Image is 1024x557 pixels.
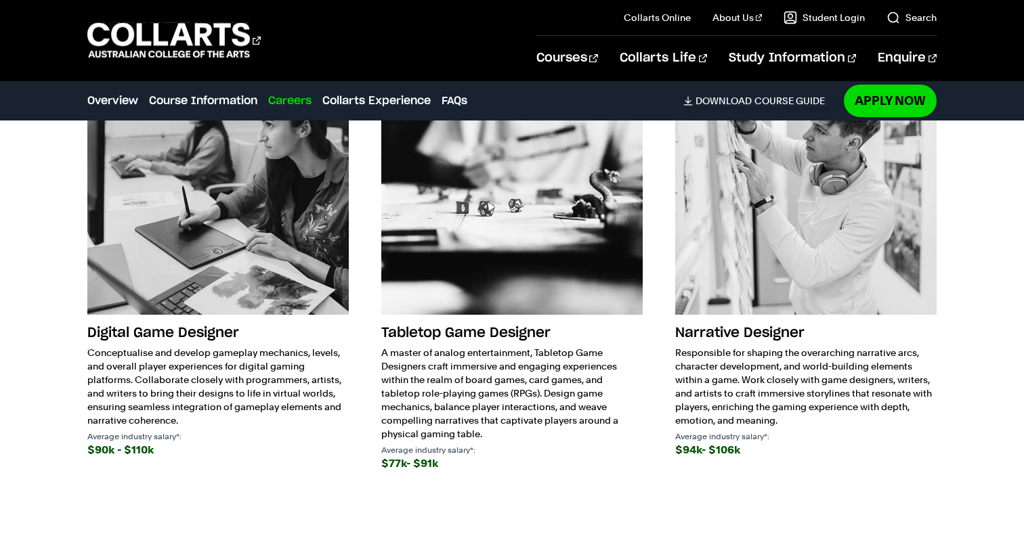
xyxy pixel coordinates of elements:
[87,432,349,441] p: Average industry salary*:
[878,36,937,81] a: Enquire
[381,446,643,454] p: Average industry salary*:
[268,93,312,109] a: Careers
[87,21,261,60] div: Go to homepage
[381,454,643,473] div: $77k- $91k
[675,346,937,427] p: Responsible for shaping the overarching narrative arcs, character development, and world-building...
[624,11,691,24] a: Collarts Online
[87,441,349,460] div: $90k - $110k
[696,95,752,107] span: Download
[381,320,643,346] h3: Tabletop Game Designer
[620,36,707,81] a: Collarts Life
[87,346,349,427] p: Conceptualise and develop gameplay mechanics, levels, and overall player experiences for digital ...
[87,320,349,346] h3: Digital Game Designer
[442,93,467,109] a: FAQs
[87,93,138,109] a: Overview
[536,36,598,81] a: Courses
[729,36,856,81] a: Study Information
[381,346,643,441] p: A master of analog entertainment, Tabletop Game Designers craft immersive and engaging experience...
[322,93,431,109] a: Collarts Experience
[683,95,836,107] a: DownloadCourse Guide
[149,93,257,109] a: Course Information
[675,320,937,346] h3: Narrative Designer
[784,11,865,24] a: Student Login
[887,11,937,24] a: Search
[675,432,937,441] p: Average industry salary*:
[712,11,763,24] a: About Us
[844,85,937,116] a: Apply Now
[675,441,937,460] div: $94k- $106k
